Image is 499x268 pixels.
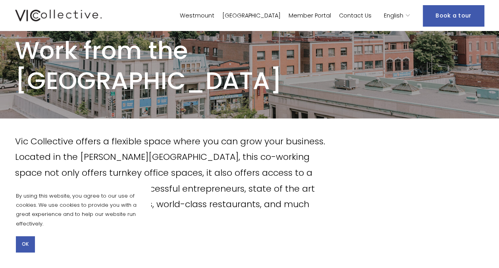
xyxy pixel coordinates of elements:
[222,10,281,21] a: [GEOGRAPHIC_DATA]
[339,10,372,21] a: Contact Us
[16,191,143,229] p: By using this website, you agree to our use of cookies. We use cookies to provide you with a grea...
[16,236,35,252] button: OK
[8,183,151,260] section: Cookie banner
[15,33,282,97] span: Work from the [GEOGRAPHIC_DATA]
[383,10,403,21] span: English
[15,134,326,228] p: Vic Collective offers a flexible space where you can grow your business. Located in the [PERSON_N...
[383,10,411,21] div: language picker
[423,5,484,26] a: Book a tour
[22,241,29,248] span: OK
[15,8,102,23] img: Vic Collective
[180,10,214,21] a: Westmount
[289,10,331,21] a: Member Portal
